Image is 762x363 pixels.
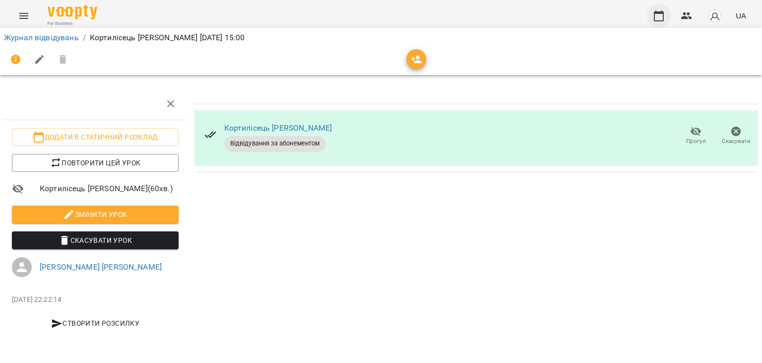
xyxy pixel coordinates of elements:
[716,122,756,150] button: Скасувати
[40,183,179,195] span: Кортилісець [PERSON_NAME] ( 60 хв. )
[12,206,179,223] button: Змінити урок
[224,123,332,133] a: Кортилісець [PERSON_NAME]
[16,317,175,329] span: Створити розсилку
[20,209,171,220] span: Змінити урок
[20,157,171,169] span: Повторити цей урок
[12,128,179,146] button: Додати в статичний розклад
[48,20,97,27] span: For Business
[90,32,245,44] p: Кортилісець [PERSON_NAME] [DATE] 15:00
[20,234,171,246] span: Скасувати Урок
[686,137,706,145] span: Прогул
[224,139,326,148] span: Відвідування за абонементом
[4,33,79,42] a: Журнал відвідувань
[736,10,746,21] span: UA
[708,9,722,23] img: avatar_s.png
[12,231,179,249] button: Скасувати Урок
[40,262,162,272] a: [PERSON_NAME] [PERSON_NAME]
[12,154,179,172] button: Повторити цей урок
[732,6,750,25] button: UA
[83,32,86,44] li: /
[20,131,171,143] span: Додати в статичний розклад
[12,314,179,332] button: Створити розсилку
[12,4,36,28] button: Menu
[12,295,179,305] p: [DATE] 22:22:14
[676,122,716,150] button: Прогул
[722,137,751,145] span: Скасувати
[4,32,758,44] nav: breadcrumb
[48,5,97,19] img: Voopty Logo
